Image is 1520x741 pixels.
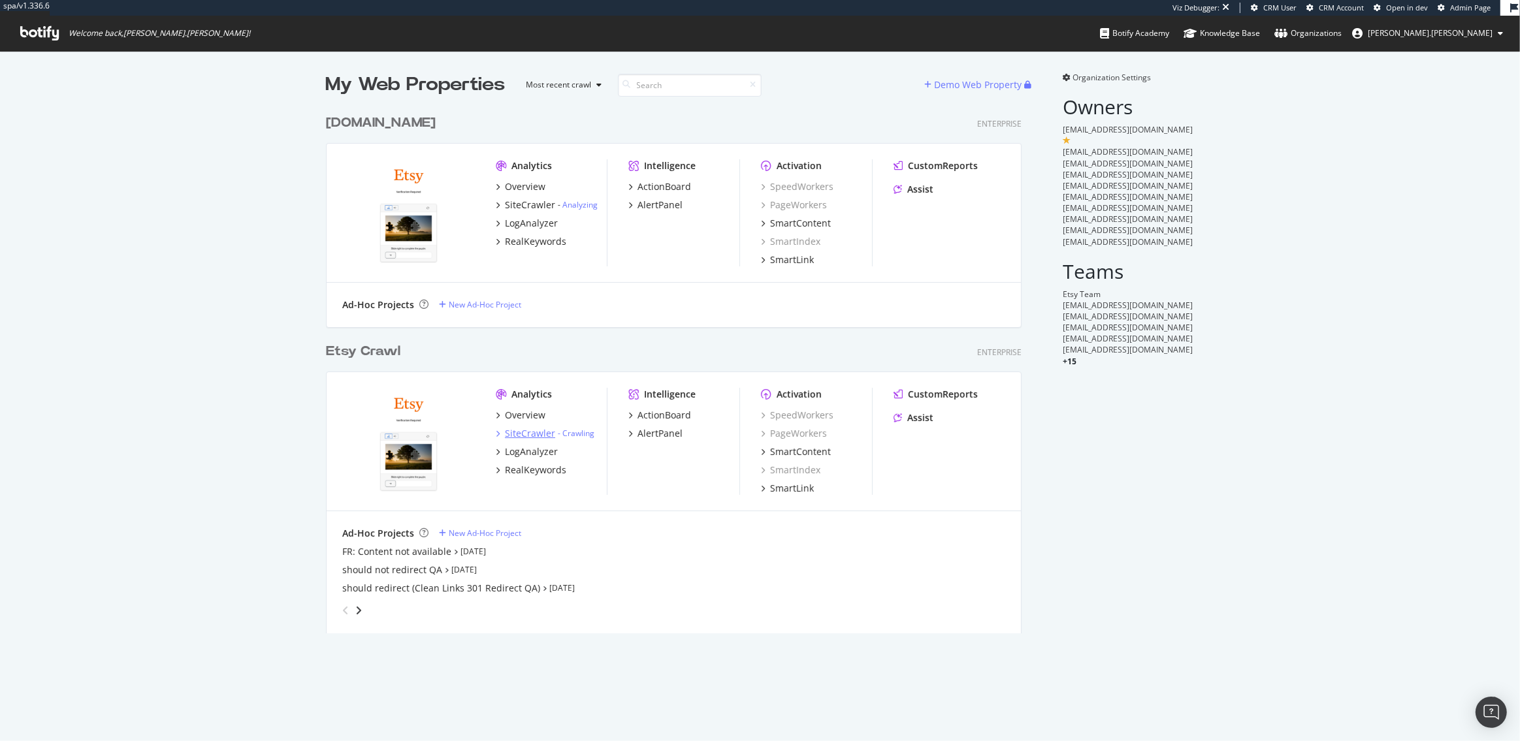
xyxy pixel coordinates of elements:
[925,74,1025,95] button: Demo Web Property
[770,217,831,230] div: SmartContent
[977,118,1022,129] div: Enterprise
[326,72,506,98] div: My Web Properties
[1319,3,1364,12] span: CRM Account
[326,114,441,133] a: [DOMAIN_NAME]
[894,159,978,172] a: CustomReports
[1063,180,1193,191] span: [EMAIL_ADDRESS][DOMAIN_NAME]
[1063,260,1195,282] h2: Teams
[1100,27,1169,40] div: Botify Academy
[1063,344,1193,355] span: [EMAIL_ADDRESS][DOMAIN_NAME]
[777,159,822,172] div: Activation
[505,427,555,440] div: SiteCrawler
[449,299,521,310] div: New Ad-Hoc Project
[977,347,1022,358] div: Enterprise
[342,563,442,576] a: should not redirect QA
[505,217,558,230] div: LogAnalyzer
[326,342,406,361] a: Etsy Crawl
[1386,3,1428,12] span: Open in dev
[1342,23,1513,44] button: [PERSON_NAME].[PERSON_NAME]
[562,199,598,210] a: Analyzing
[770,445,831,458] div: SmartContent
[638,180,691,193] div: ActionBoard
[1063,333,1193,344] span: [EMAIL_ADDRESS][DOMAIN_NAME]
[777,388,822,401] div: Activation
[638,409,691,422] div: ActionBoard
[1063,191,1193,202] span: [EMAIL_ADDRESS][DOMAIN_NAME]
[1476,697,1507,728] div: Open Intercom Messenger
[618,74,762,97] input: Search
[1263,3,1297,12] span: CRM User
[1274,16,1342,51] a: Organizations
[342,582,540,595] a: should redirect (Clean Links 301 Redirect QA)
[1063,169,1193,180] span: [EMAIL_ADDRESS][DOMAIN_NAME]
[496,445,558,458] a: LogAnalyzer
[342,298,414,311] div: Ad-Hoc Projects
[1063,289,1195,300] div: Etsy Team
[342,545,451,558] div: FR: Content not available
[496,235,566,248] a: RealKeywords
[894,388,978,401] a: CustomReports
[326,98,1032,633] div: grid
[496,180,545,193] a: Overview
[558,428,594,439] div: -
[1063,236,1193,247] span: [EMAIL_ADDRESS][DOMAIN_NAME]
[761,482,814,495] a: SmartLink
[505,235,566,248] div: RealKeywords
[761,180,833,193] a: SpeedWorkers
[1063,356,1077,367] span: + 15
[342,388,475,494] img: www.etsy.com
[1063,202,1193,213] span: [EMAIL_ADDRESS][DOMAIN_NAME]
[496,217,558,230] a: LogAnalyzer
[461,546,486,557] a: [DATE]
[1063,311,1193,322] span: [EMAIL_ADDRESS][DOMAIN_NAME]
[907,183,933,196] div: Assist
[342,527,414,540] div: Ad-Hoc Projects
[505,180,545,193] div: Overview
[1063,158,1193,169] span: [EMAIL_ADDRESS][DOMAIN_NAME]
[1063,124,1193,135] span: [EMAIL_ADDRESS][DOMAIN_NAME]
[761,235,820,248] a: SmartIndex
[326,342,400,361] div: Etsy Crawl
[496,427,594,440] a: SiteCrawler- Crawling
[505,445,558,458] div: LogAnalyzer
[628,427,683,440] a: AlertPanel
[638,198,683,212] div: AlertPanel
[1184,27,1260,40] div: Knowledge Base
[1450,3,1491,12] span: Admin Page
[761,198,827,212] div: PageWorkers
[628,409,691,422] a: ActionBoard
[770,253,814,266] div: SmartLink
[761,464,820,477] a: SmartIndex
[449,528,521,539] div: New Ad-Hoc Project
[894,411,933,424] a: Assist
[505,198,555,212] div: SiteCrawler
[638,427,683,440] div: AlertPanel
[628,198,683,212] a: AlertPanel
[925,79,1025,90] a: Demo Web Property
[894,183,933,196] a: Assist
[1063,96,1195,118] h2: Owners
[511,159,552,172] div: Analytics
[496,409,545,422] a: Overview
[496,464,566,477] a: RealKeywords
[326,114,436,133] div: [DOMAIN_NAME]
[761,445,831,458] a: SmartContent
[1251,3,1297,13] a: CRM User
[1438,3,1491,13] a: Admin Page
[644,159,696,172] div: Intelligence
[761,409,833,422] a: SpeedWorkers
[69,28,250,39] span: Welcome back, [PERSON_NAME].[PERSON_NAME] !
[1073,72,1152,83] span: Organization Settings
[549,582,575,593] a: [DATE]
[558,199,598,210] div: -
[1274,27,1342,40] div: Organizations
[1368,27,1493,39] span: robert.salerno
[451,564,477,575] a: [DATE]
[1063,225,1193,236] span: [EMAIL_ADDRESS][DOMAIN_NAME]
